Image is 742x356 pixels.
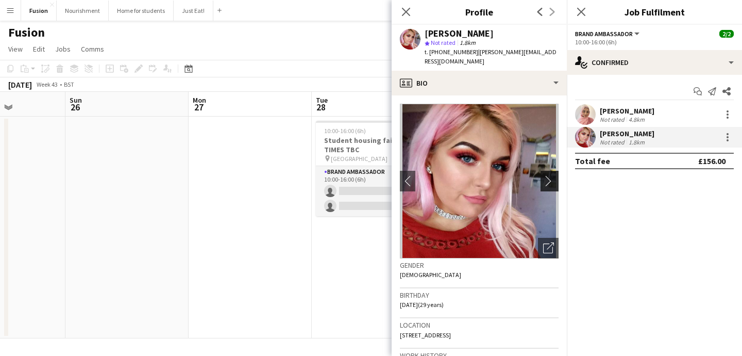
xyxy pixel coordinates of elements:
[425,29,494,38] div: [PERSON_NAME]
[77,42,108,56] a: Comms
[29,42,49,56] a: Edit
[392,5,567,19] h3: Profile
[109,1,174,21] button: Home for students
[600,116,627,123] div: Not rated
[600,129,654,138] div: [PERSON_NAME]
[70,95,82,105] span: Sun
[719,30,734,38] span: 2/2
[316,166,431,216] app-card-role: Brand Ambassador5A0/210:00-16:00 (6h)
[627,138,647,146] div: 1.8km
[8,44,23,54] span: View
[81,44,104,54] span: Comms
[575,30,633,38] span: Brand Ambassador
[191,101,206,113] span: 27
[51,42,75,56] a: Jobs
[400,320,559,330] h3: Location
[400,261,559,270] h3: Gender
[431,39,456,46] span: Not rated
[400,331,451,339] span: [STREET_ADDRESS]
[68,101,82,113] span: 26
[600,106,654,116] div: [PERSON_NAME]
[57,1,109,21] button: Nourishment
[425,48,556,65] span: | [PERSON_NAME][EMAIL_ADDRESS][DOMAIN_NAME]
[567,5,742,19] h3: Job Fulfilment
[400,271,461,279] span: [DEMOGRAPHIC_DATA]
[316,95,328,105] span: Tue
[34,80,60,88] span: Week 43
[324,127,366,135] span: 10:00-16:00 (6h)
[392,71,567,95] div: Bio
[400,301,444,309] span: [DATE] (29 years)
[21,1,57,21] button: Fusion
[400,290,559,300] h3: Birthday
[8,79,32,90] div: [DATE]
[575,30,641,38] button: Brand Ambassador
[400,104,559,258] img: Crew avatar or photo
[425,48,478,56] span: t. [PHONE_NUMBER]
[331,155,387,163] span: [GEOGRAPHIC_DATA]
[4,42,27,56] a: View
[627,116,647,123] div: 4.8km
[193,95,206,105] span: Mon
[458,39,478,46] span: 1.8km
[575,156,610,166] div: Total fee
[698,156,726,166] div: £156.00
[575,38,734,46] div: 10:00-16:00 (6h)
[314,101,328,113] span: 28
[33,44,45,54] span: Edit
[567,50,742,75] div: Confirmed
[600,138,627,146] div: Not rated
[8,25,45,40] h1: Fusion
[174,1,213,21] button: Just Eat!
[64,80,74,88] div: BST
[316,121,431,216] app-job-card: 10:00-16:00 (6h)0/2Student housing fair--York TIMES TBC [GEOGRAPHIC_DATA]1 RoleBrand Ambassador5A...
[55,44,71,54] span: Jobs
[538,238,559,258] div: Open photos pop-in
[316,136,431,154] h3: Student housing fair--York TIMES TBC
